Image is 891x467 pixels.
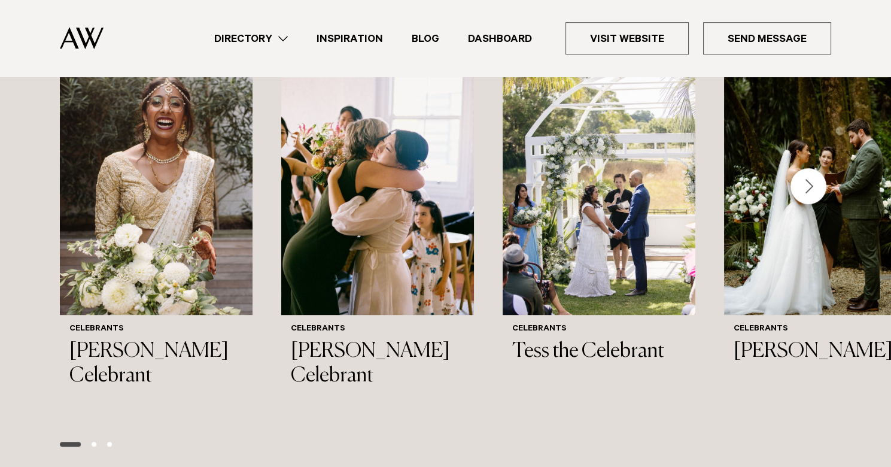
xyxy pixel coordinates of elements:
[503,56,695,315] img: Auckland Weddings Celebrants | Tess the Celebrant
[512,339,686,364] h3: Tess the Celebrant
[291,325,464,335] h6: Celebrants
[60,27,104,49] img: Auckland Weddings Logo
[200,31,302,47] a: Directory
[69,325,243,335] h6: Celebrants
[503,56,695,374] a: Auckland Weddings Celebrants | Tess the Celebrant Celebrants Tess the Celebrant
[281,56,474,422] swiper-slide: 2 / 9
[281,56,474,398] a: Auckland Weddings Celebrants | Carla Rotondo Celebrant Celebrants [PERSON_NAME] Celebrant
[397,31,454,47] a: Blog
[281,56,474,315] img: Auckland Weddings Celebrants | Carla Rotondo Celebrant
[60,56,253,398] a: Auckland Weddings Celebrants | Keshni Rasanayagam Celebrant Celebrants [PERSON_NAME] Celebrant
[69,339,243,389] h3: [PERSON_NAME] Celebrant
[565,22,689,54] a: Visit Website
[302,31,397,47] a: Inspiration
[503,56,695,422] swiper-slide: 3 / 9
[60,56,253,422] swiper-slide: 1 / 9
[703,22,831,54] a: Send Message
[512,325,686,335] h6: Celebrants
[60,56,253,315] img: Auckland Weddings Celebrants | Keshni Rasanayagam Celebrant
[291,339,464,389] h3: [PERSON_NAME] Celebrant
[454,31,546,47] a: Dashboard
